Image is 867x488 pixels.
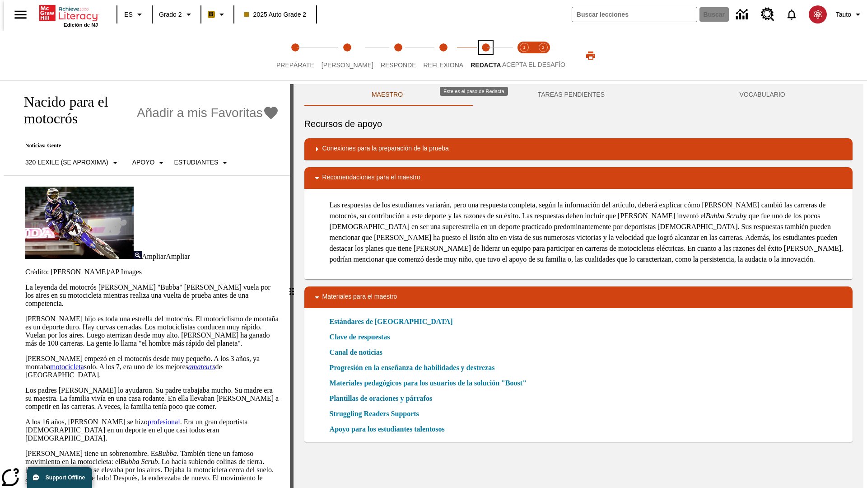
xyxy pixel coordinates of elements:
[137,105,279,121] button: Añadir a mis Favoritas - Nacido para el motocrós
[832,6,867,23] button: Perfil/Configuración
[731,2,755,27] a: Centro de información
[304,167,853,189] div: Recomendaciones para el maestro
[25,386,279,411] p: Los padres [PERSON_NAME] lo ayudaron. Su padre trabajaba mucho. Su madre era su maestra. La famil...
[39,3,98,28] div: Portada
[330,424,450,435] a: Apoyo para los estudiantes talentosos
[330,408,424,419] a: Struggling Readers Supports
[7,1,34,28] button: Abrir el menú lateral
[330,332,390,343] a: Clave de respuestas, Se abrirá en una nueva ventana o pestaña
[322,144,449,155] p: Conexiones para la preparación de la prueba
[322,61,373,69] span: [PERSON_NAME]
[440,87,508,96] div: Este es el paso de Redacta
[137,106,263,120] span: Añadir a mis Favoritas
[209,9,214,20] span: B
[188,363,215,371] a: amateurs
[132,158,155,167] p: Apoyo
[542,45,544,50] text: 2
[50,363,84,371] a: motocicleta
[25,268,279,276] p: Crédito: [PERSON_NAME]/AP Images
[322,292,397,303] p: Materiales para el maestro
[25,283,279,308] p: La leyenda del motocrós [PERSON_NAME] "Bubba" [PERSON_NAME] vuela por los aires en su motocicleta...
[672,84,853,106] button: VOCABULARIO
[330,347,382,358] a: Canal de noticias, Se abrirá en una nueva ventana o pestaña
[142,253,166,260] span: Ampliar
[14,94,132,127] h1: Nacido para el motocrós
[330,316,458,327] a: Estándares de [GEOGRAPHIC_DATA]
[572,7,697,22] input: Buscar campo
[322,173,420,183] p: Recomendaciones para el maestro
[25,158,108,167] p: 320 Lexile (Se aproxima)
[170,155,234,171] button: Seleccionar estudiante
[304,286,853,308] div: Materiales para el maestro
[470,84,672,106] button: TAREAS PENDIENTES
[304,84,471,106] button: Maestro
[148,418,180,426] a: profesional
[330,393,433,404] a: Plantillas de oraciones y párrafos, Se abrirá en una nueva ventana o pestaña
[158,450,177,457] em: Bubba
[166,253,190,260] span: Ampliar
[471,61,501,69] span: Redacta
[27,467,92,488] button: Support Offline
[809,5,827,23] img: avatar image
[502,61,565,68] span: ACEPTA EL DESAFÍO
[706,212,743,220] em: Bubba Scrub
[330,378,527,389] a: Materiales pedagógicos para los usuarios de la solución "Boost", Se abrirá en una nueva ventana o...
[124,10,133,19] span: ES
[381,61,416,69] span: Responde
[129,155,171,171] button: Tipo de apoyo, Apoyo
[174,158,218,167] p: Estudiantes
[134,251,142,259] img: Ampliar
[304,117,853,131] h6: Recursos de apoyo
[46,474,85,481] span: Support Offline
[276,61,314,69] span: Prepárate
[423,61,463,69] span: Reflexiona
[780,3,803,26] a: Notificaciones
[463,31,508,80] button: Redacta step 5 of 5
[530,31,556,80] button: Acepta el desafío contesta step 2 of 2
[290,84,294,488] div: Pulsa la tecla de intro o la barra espaciadora y luego presiona las flechas de derecha e izquierd...
[64,22,98,28] span: Edición de NJ
[121,458,158,465] em: Bubba Scrub
[304,138,853,160] div: Conexiones para la preparación de la prueba
[159,10,182,19] span: Grado 2
[304,84,853,106] div: Instructional Panel Tabs
[294,84,863,488] div: activity
[14,142,279,149] p: Noticias: Gente
[244,10,307,19] span: 2025 Auto Grade 2
[523,45,525,50] text: 1
[314,31,381,80] button: Lee step 2 of 5
[755,2,780,27] a: Centro de recursos, Se abrirá en una pestaña nueva.
[269,31,322,80] button: Prepárate step 1 of 5
[330,362,495,373] a: Progresión en la enseñanza de habilidades y destrezas, Se abrirá en una nueva ventana o pestaña
[22,155,124,171] button: Seleccione Lexile, 320 Lexile (Se aproxima)
[25,187,134,259] img: El corredor de motocrós James Stewart vuela por los aires en su motocicleta de montaña.
[416,31,471,80] button: Reflexiona step 4 of 5
[204,6,231,23] button: Boost El color de la clase es anaranjado claro. Cambiar el color de la clase.
[511,31,537,80] button: Acepta el desafío lee step 1 of 2
[803,3,832,26] button: Escoja un nuevo avatar
[25,315,279,347] p: [PERSON_NAME] hijo es toda una estrella del motocrós. El motociclismo de montaña es un deporte du...
[25,418,279,442] p: A los 16 años, [PERSON_NAME] se hizo . Era un gran deportista [DEMOGRAPHIC_DATA] en un deporte en...
[25,355,279,379] p: [PERSON_NAME] empezó en el motocrós desde muy pequeño. A los 3 años, ya montaba solo. A los 7, er...
[576,47,605,64] button: Imprimir
[4,84,290,483] div: reading
[836,10,851,19] span: Tauto
[373,31,424,80] button: Responde step 3 of 5
[155,6,198,23] button: Grado: Grado 2, Elige un grado
[330,200,845,265] p: Las respuestas de los estudiantes variarán, pero una respuesta completa, según la información del...
[120,6,149,23] button: Lenguaje: ES, Selecciona un idioma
